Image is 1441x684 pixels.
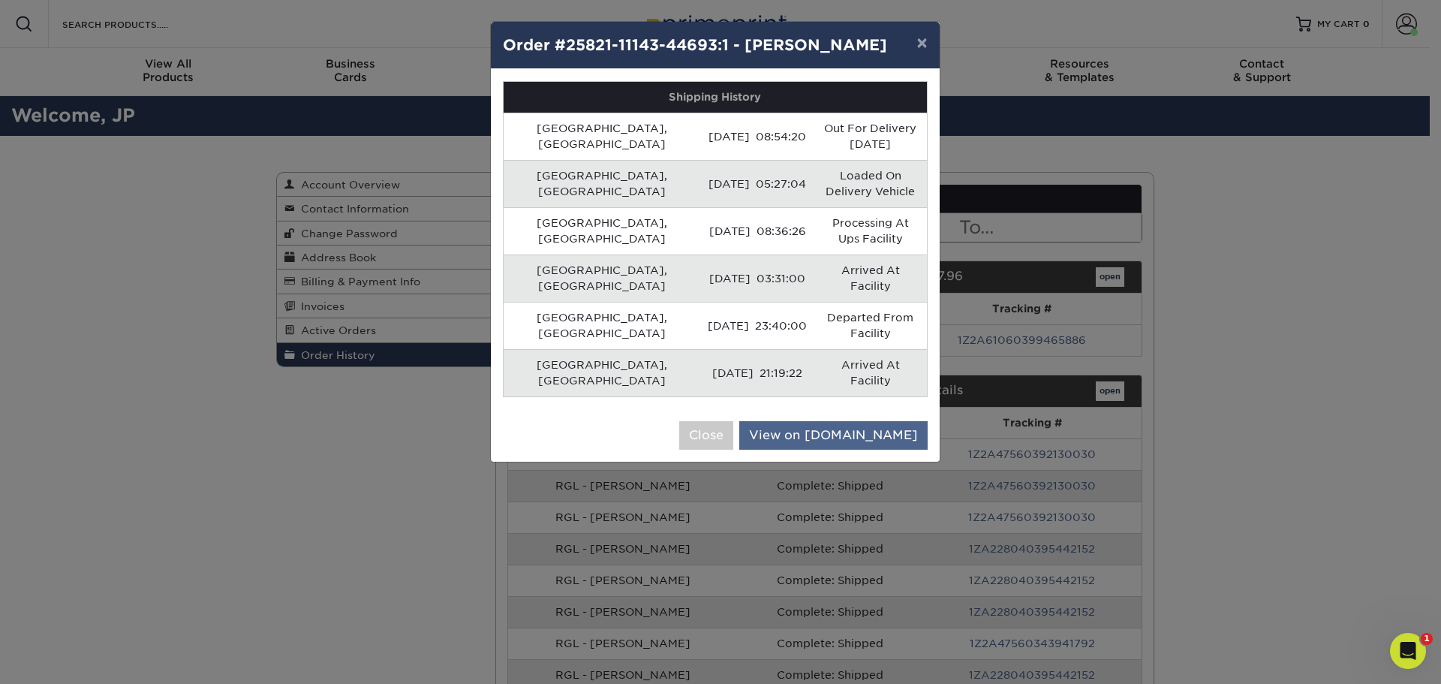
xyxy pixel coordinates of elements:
td: Out For Delivery [DATE] [814,113,926,160]
span: 1 [1421,633,1433,645]
td: [GEOGRAPHIC_DATA], [GEOGRAPHIC_DATA] [504,160,701,207]
td: Departed From Facility [814,302,926,349]
th: Shipping History [504,82,927,113]
td: [DATE] 23:40:00 [700,302,814,349]
td: Loaded On Delivery Vehicle [814,160,926,207]
td: [GEOGRAPHIC_DATA], [GEOGRAPHIC_DATA] [504,302,701,349]
td: [DATE] 08:36:26 [700,207,814,255]
td: [DATE] 05:27:04 [700,160,814,207]
td: [GEOGRAPHIC_DATA], [GEOGRAPHIC_DATA] [504,207,701,255]
td: [DATE] 03:31:00 [700,255,814,302]
td: Arrived At Facility [814,349,926,396]
td: [GEOGRAPHIC_DATA], [GEOGRAPHIC_DATA] [504,255,701,302]
h4: Order #25821-11143-44693:1 - [PERSON_NAME] [503,34,928,56]
td: Arrived At Facility [814,255,926,302]
td: [DATE] 08:54:20 [700,113,814,160]
button: × [904,22,939,64]
button: Close [679,421,733,450]
td: [DATE] 21:19:22 [700,349,814,396]
td: Processing At Ups Facility [814,207,926,255]
td: [GEOGRAPHIC_DATA], [GEOGRAPHIC_DATA] [504,349,701,396]
a: View on [DOMAIN_NAME] [739,421,928,450]
td: [GEOGRAPHIC_DATA], [GEOGRAPHIC_DATA] [504,113,701,160]
iframe: Intercom live chat [1390,633,1426,669]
